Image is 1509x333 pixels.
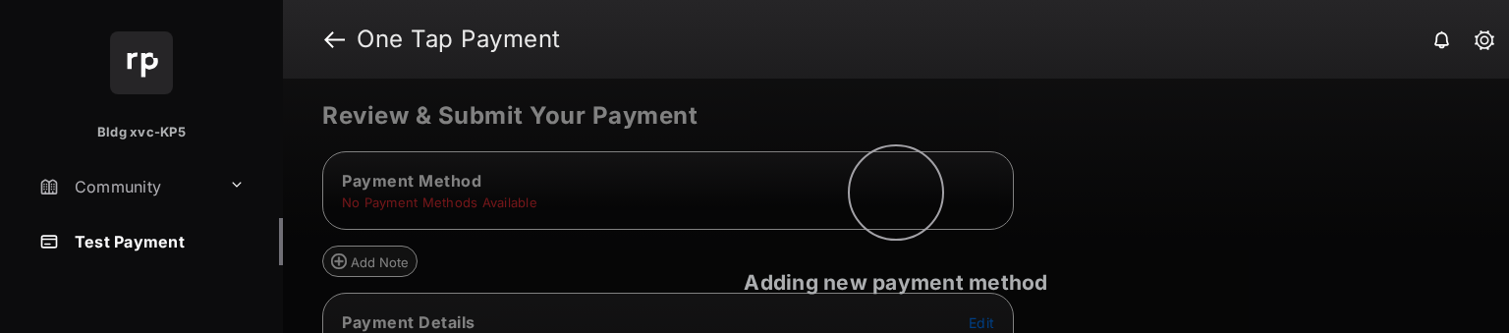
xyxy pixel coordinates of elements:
[357,28,561,51] strong: One Tap Payment
[31,163,221,210] a: Community
[31,218,283,265] a: Test Payment
[110,31,173,94] img: svg+xml;base64,PHN2ZyB4bWxucz0iaHR0cDovL3d3dy53My5vcmcvMjAwMC9zdmciIHdpZHRoPSI2NCIgaGVpZ2h0PSI2NC...
[97,123,186,142] p: Bldg xvc-KP5
[744,270,1047,295] span: Adding new payment method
